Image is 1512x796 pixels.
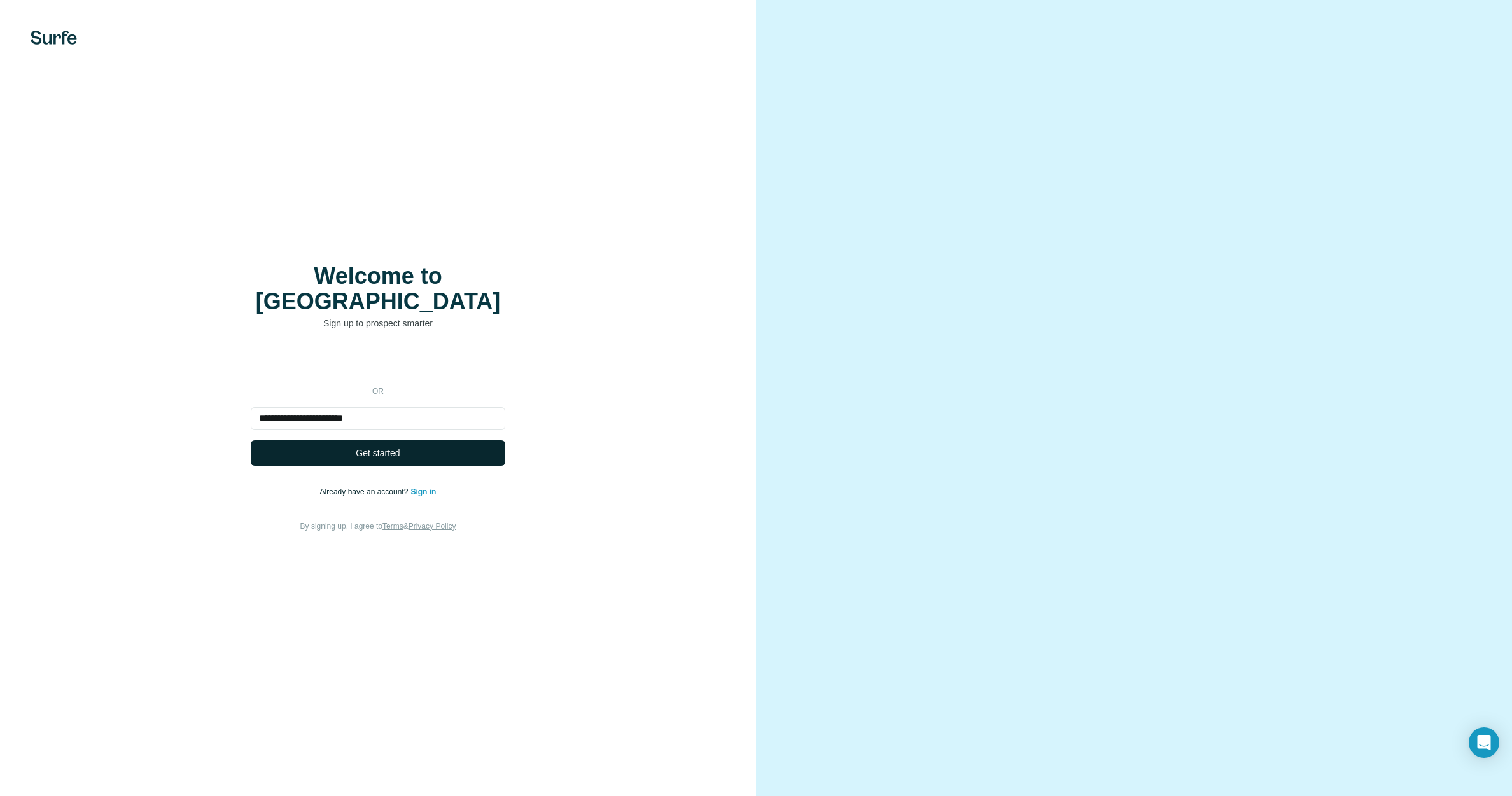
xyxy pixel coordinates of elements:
[251,440,505,466] button: Get started
[356,447,400,459] span: Get started
[1469,727,1499,758] div: Open Intercom Messenger
[409,522,456,531] a: Privacy Policy
[320,487,411,496] span: Already have an account?
[251,317,505,330] p: Sign up to prospect smarter
[31,31,77,45] img: Surfe's logo
[382,522,403,531] a: Terms
[244,349,512,377] iframe: Sign in with Google Button
[358,386,398,397] p: or
[300,522,456,531] span: By signing up, I agree to &
[410,487,436,496] a: Sign in
[251,263,505,314] h1: Welcome to [GEOGRAPHIC_DATA]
